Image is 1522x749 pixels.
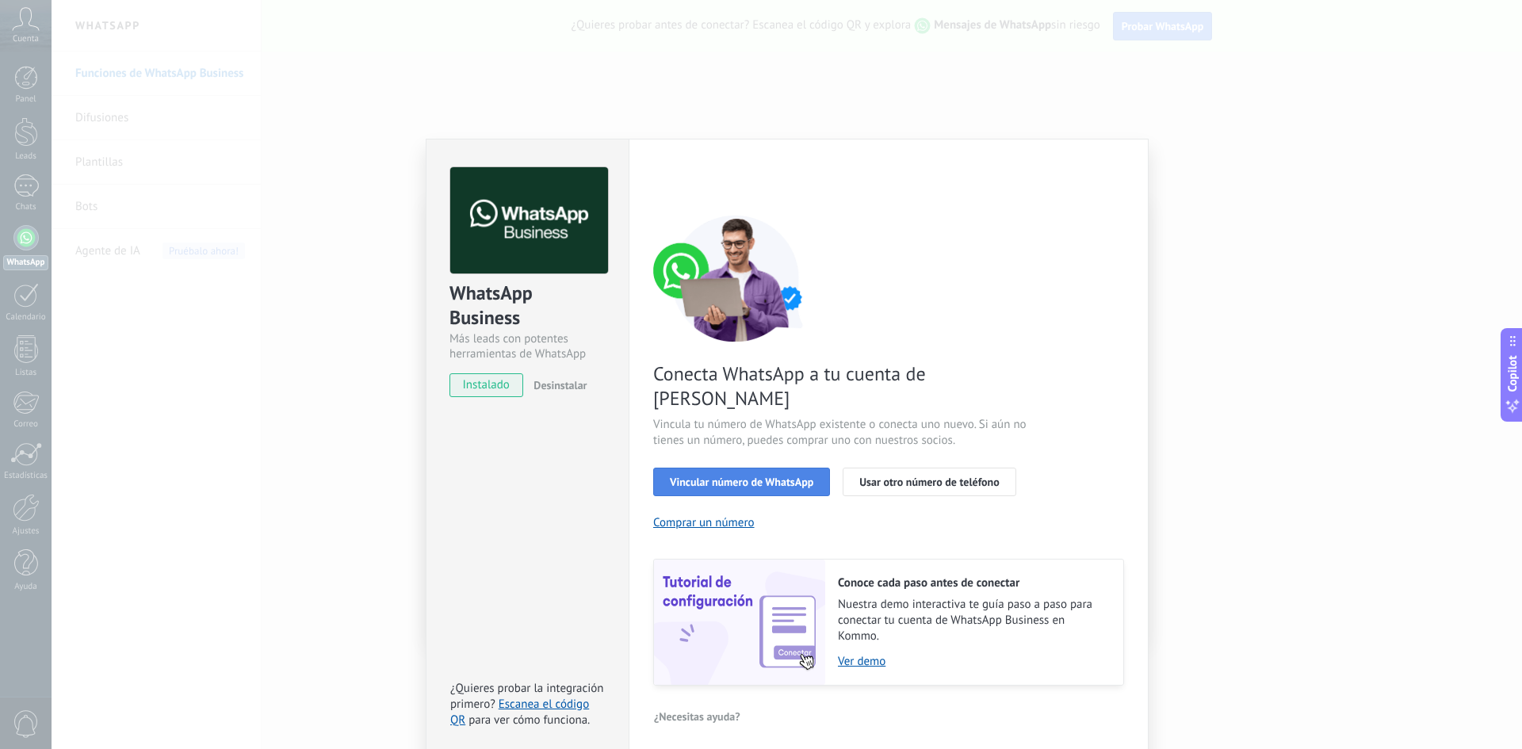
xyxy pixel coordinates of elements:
img: logo_main.png [450,167,608,274]
span: Vincula tu número de WhatsApp existente o conecta uno nuevo. Si aún no tienes un número, puedes c... [653,417,1031,449]
span: Nuestra demo interactiva te guía paso a paso para conectar tu cuenta de WhatsApp Business en Kommo. [838,597,1107,644]
span: Vincular número de WhatsApp [670,476,813,487]
button: ¿Necesitas ayuda? [653,705,741,728]
span: Desinstalar [533,378,587,392]
div: Más leads con potentes herramientas de WhatsApp [449,331,606,361]
span: para ver cómo funciona. [468,713,590,728]
button: Usar otro número de teléfono [843,468,1015,496]
span: Copilot [1505,355,1520,392]
span: ¿Quieres probar la integración primero? [450,681,604,712]
a: Ver demo [838,654,1107,669]
span: Conecta WhatsApp a tu cuenta de [PERSON_NAME] [653,361,1031,411]
button: Desinstalar [527,373,587,397]
h2: Conoce cada paso antes de conectar [838,575,1107,590]
a: Escanea el código QR [450,697,589,728]
button: Comprar un número [653,515,755,530]
img: connect number [653,215,820,342]
span: ¿Necesitas ayuda? [654,711,740,722]
span: Usar otro número de teléfono [859,476,999,487]
button: Vincular número de WhatsApp [653,468,830,496]
div: WhatsApp Business [449,281,606,331]
span: instalado [450,373,522,397]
